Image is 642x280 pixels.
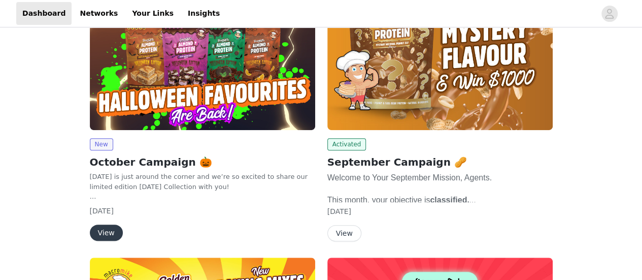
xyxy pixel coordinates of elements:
span: New [90,138,113,150]
span: [DATE] [327,207,351,215]
button: View [90,225,123,241]
button: View [327,225,361,241]
a: Networks [74,2,124,25]
span: classified. [430,196,476,204]
a: View [90,229,123,237]
span: Activated [327,138,366,150]
span: Welcome to Your September Mission, Agents. [327,173,492,182]
span: [DATE] is just around the corner and we’re so excited to share our limited edition [DATE] Collect... [90,173,308,191]
a: Insights [182,2,226,25]
h2: October Campaign 🎃 [90,154,315,170]
a: Dashboard [16,2,72,25]
h2: September Campaign 🥜 [327,154,553,170]
div: avatar [604,6,614,22]
span: This month, your objective is [327,196,430,204]
a: Your Links [126,2,180,25]
span: [DATE] [90,207,114,215]
a: View [327,230,361,237]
